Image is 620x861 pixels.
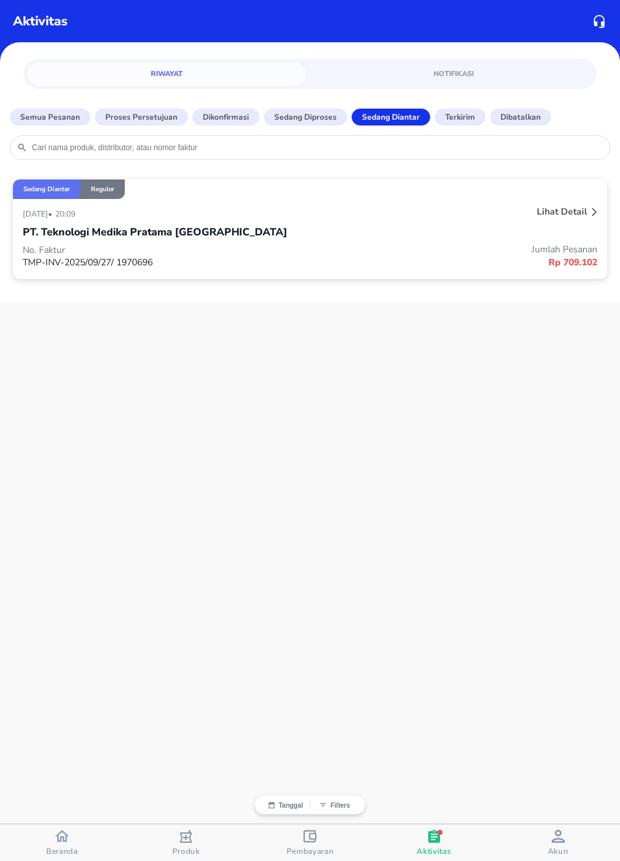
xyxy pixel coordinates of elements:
[31,142,603,153] input: Cari nama produk, distributor, atau nomor faktur
[500,111,541,123] p: Dibatalkan
[537,205,587,218] p: Lihat detail
[314,62,593,86] a: Notifikasi
[105,111,177,123] p: Proses Persetujuan
[95,109,188,126] button: Proses Persetujuan
[310,801,359,809] button: Filters
[264,109,347,126] button: Sedang diproses
[192,109,259,126] button: Dikonfirmasi
[91,185,114,194] p: Reguler
[20,111,80,123] p: Semua Pesanan
[490,109,551,126] button: Dibatalkan
[248,825,372,861] button: Pembayaran
[274,111,337,123] p: Sedang diproses
[548,846,569,856] span: Akun
[35,68,298,80] span: Riwayat
[23,185,70,194] p: Sedang diantar
[435,109,485,126] button: Terkirim
[417,846,451,856] span: Aktivitas
[362,111,420,123] p: Sedang diantar
[203,111,249,123] p: Dikonfirmasi
[23,59,597,86] div: simple tabs
[352,109,430,126] button: Sedang diantar
[310,243,597,256] p: Jumlah Pesanan
[322,68,585,80] span: Notifikasi
[10,109,90,126] button: Semua Pesanan
[23,224,287,240] p: PT. Teknologi Medika Pratama [GEOGRAPHIC_DATA]
[27,62,306,86] a: Riwayat
[23,244,310,256] p: No. Faktur
[46,846,78,856] span: Beranda
[124,825,248,861] button: Produk
[372,825,496,861] button: Aktivitas
[496,825,620,861] button: Akun
[310,256,597,269] p: Rp 709.102
[23,209,55,219] p: [DATE] •
[23,256,310,269] p: TMP-INV-2025/09/27/ 1970696
[287,846,334,856] span: Pembayaran
[445,111,475,123] p: Terkirim
[55,209,79,219] p: 20:09
[13,12,68,31] p: Aktivitas
[261,801,310,809] button: Tanggal
[172,846,200,856] span: Produk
